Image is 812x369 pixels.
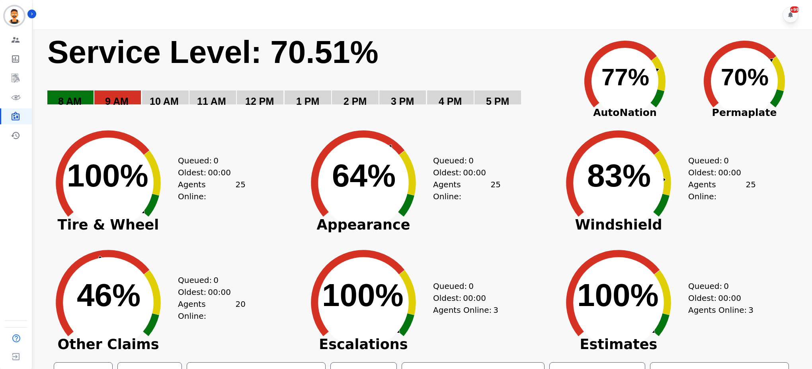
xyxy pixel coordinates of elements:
span: 3 [493,304,498,316]
text: 8 AM [58,96,82,107]
text: 5 PM [486,96,509,107]
div: Agents Online: [433,179,501,202]
img: Bordered avatar [5,6,24,26]
div: Queued: [178,155,238,167]
span: Tire & Wheel [39,221,178,229]
text: 83% [587,158,651,193]
span: 00:00 [463,292,486,304]
span: 00:00 [208,286,231,298]
div: Queued: [433,155,493,167]
text: 1 PM [296,96,319,107]
span: Escalations [294,340,433,348]
div: Oldest: [433,167,493,179]
span: 00:00 [208,167,231,179]
div: Queued: [688,280,748,292]
text: 10 AM [150,96,179,107]
text: 77% [601,64,649,90]
text: 70% [721,64,769,90]
span: 0 [213,274,219,286]
div: Oldest: [688,292,748,304]
span: 3 [748,304,753,316]
div: Oldest: [178,286,238,298]
text: 64% [332,158,396,193]
div: Queued: [178,274,238,286]
span: 20 [236,298,246,322]
div: Oldest: [178,167,238,179]
div: Agents Online: [433,304,501,316]
div: Agents Online: [688,179,756,202]
span: 00:00 [718,167,741,179]
svg: Service Level: 0% [47,33,560,118]
div: Oldest: [433,292,493,304]
text: 3 PM [391,96,414,107]
text: 12 PM [245,96,274,107]
span: 00:00 [463,167,486,179]
text: 100% [577,277,659,313]
span: 0 [468,280,474,292]
span: Other Claims [39,340,178,348]
text: 2 PM [344,96,367,107]
span: 0 [724,155,729,167]
span: 0 [468,155,474,167]
text: Service Level: 70.51% [47,34,379,70]
div: Agents Online: [178,298,246,322]
div: Queued: [433,280,493,292]
div: Agents Online: [178,179,246,202]
text: 4 PM [439,96,462,107]
text: 9 AM [105,96,129,107]
div: Oldest: [688,167,748,179]
span: AutoNation [565,105,685,120]
text: 11 AM [197,96,226,107]
span: 25 [491,179,501,202]
div: Queued: [688,155,748,167]
span: 0 [213,155,219,167]
span: 0 [724,280,729,292]
div: +99 [790,6,799,13]
span: 00:00 [718,292,741,304]
span: Permaplate [685,105,804,120]
span: 25 [746,179,756,202]
text: 100% [322,277,404,313]
text: 100% [67,158,148,193]
div: Agents Online: [688,304,756,316]
span: Appearance [294,221,433,229]
text: 46% [77,277,141,313]
span: Windshield [549,221,688,229]
span: 25 [236,179,246,202]
span: Estimates [549,340,688,348]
